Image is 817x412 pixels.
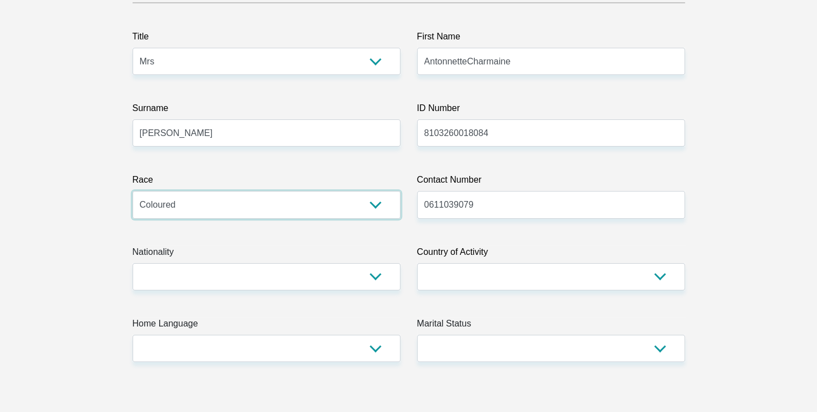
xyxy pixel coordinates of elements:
[417,30,685,48] label: First Name
[417,102,685,119] label: ID Number
[417,119,685,147] input: ID Number
[133,245,400,263] label: Nationality
[417,173,685,191] label: Contact Number
[133,102,400,119] label: Surname
[417,317,685,335] label: Marital Status
[417,191,685,218] input: Contact Number
[417,48,685,75] input: First Name
[133,317,400,335] label: Home Language
[133,119,400,147] input: Surname
[133,30,400,48] label: Title
[133,173,400,191] label: Race
[417,245,685,263] label: Country of Activity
